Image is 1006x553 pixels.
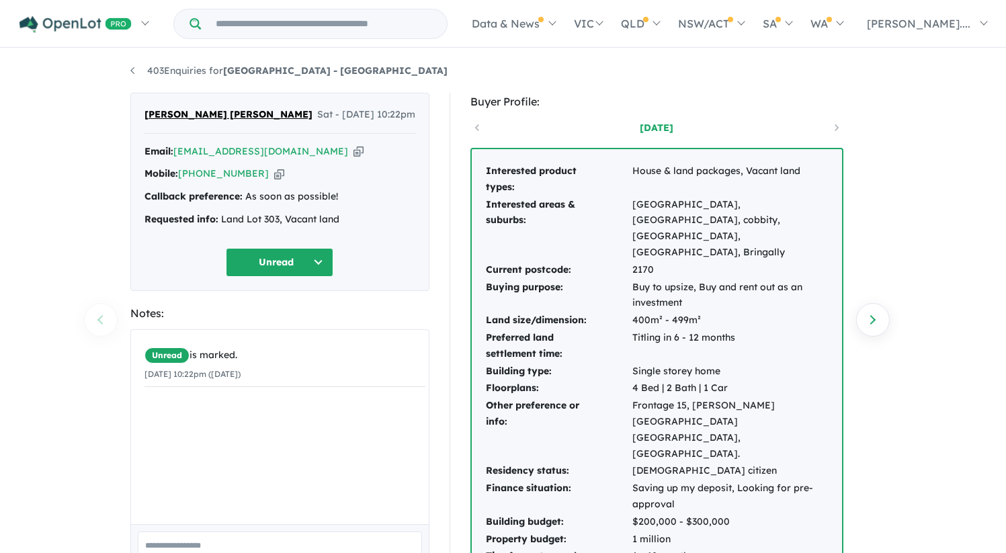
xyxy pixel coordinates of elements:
[632,513,829,531] td: $200,000 - $300,000
[599,121,714,134] a: [DATE]
[144,190,243,202] strong: Callback preference:
[632,363,829,380] td: Single storey home
[144,107,312,123] span: [PERSON_NAME] [PERSON_NAME]
[485,363,632,380] td: Building type:
[485,163,632,196] td: Interested product types:
[130,63,876,79] nav: breadcrumb
[144,369,241,379] small: [DATE] 10:22pm ([DATE])
[485,261,632,279] td: Current postcode:
[173,145,348,157] a: [EMAIL_ADDRESS][DOMAIN_NAME]
[130,304,429,323] div: Notes:
[632,196,829,261] td: [GEOGRAPHIC_DATA], [GEOGRAPHIC_DATA], cobbity, [GEOGRAPHIC_DATA], [GEOGRAPHIC_DATA], Bringally
[274,167,284,181] button: Copy
[485,513,632,531] td: Building budget:
[485,380,632,397] td: Floorplans:
[353,144,364,159] button: Copy
[226,248,333,277] button: Unread
[144,189,415,205] div: As soon as possible!
[632,462,829,480] td: [DEMOGRAPHIC_DATA] citizen
[144,213,218,225] strong: Requested info:
[632,261,829,279] td: 2170
[485,462,632,480] td: Residency status:
[867,17,970,30] span: [PERSON_NAME]....
[632,312,829,329] td: 400m² - 499m²
[130,65,448,77] a: 403Enquiries for[GEOGRAPHIC_DATA] - [GEOGRAPHIC_DATA]
[223,65,448,77] strong: [GEOGRAPHIC_DATA] - [GEOGRAPHIC_DATA]
[317,107,415,123] span: Sat - [DATE] 10:22pm
[144,167,178,179] strong: Mobile:
[485,397,632,462] td: Other preference or info:
[632,329,829,363] td: Titling in 6 - 12 months
[144,347,425,364] div: is marked.
[632,480,829,513] td: Saving up my deposit, Looking for pre-approval
[485,329,632,363] td: Preferred land settlement time:
[204,9,444,38] input: Try estate name, suburb, builder or developer
[632,397,829,462] td: Frontage 15, [PERSON_NAME][GEOGRAPHIC_DATA] [GEOGRAPHIC_DATA], [GEOGRAPHIC_DATA].
[144,347,190,364] span: Unread
[485,312,632,329] td: Land size/dimension:
[485,531,632,548] td: Property budget:
[485,196,632,261] td: Interested areas & suburbs:
[632,531,829,548] td: 1 million
[485,279,632,312] td: Buying purpose:
[470,93,843,111] div: Buyer Profile:
[19,16,132,33] img: Openlot PRO Logo White
[632,279,829,312] td: Buy to upsize, Buy and rent out as an investment
[632,163,829,196] td: House & land packages, Vacant land
[144,145,173,157] strong: Email:
[485,480,632,513] td: Finance situation:
[632,380,829,397] td: 4 Bed | 2 Bath | 1 Car
[178,167,269,179] a: [PHONE_NUMBER]
[144,212,415,228] div: Land Lot 303, Vacant land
